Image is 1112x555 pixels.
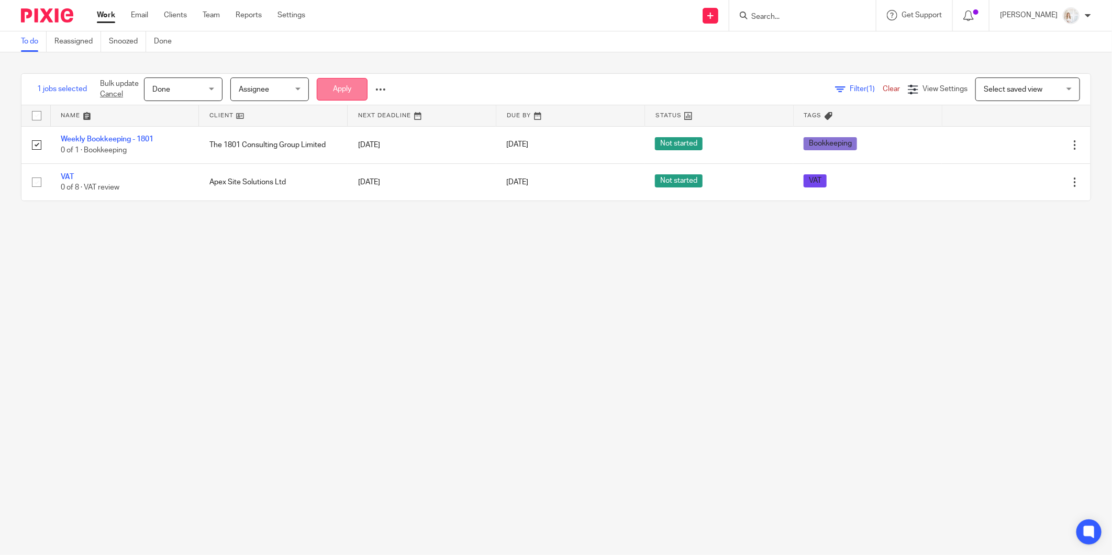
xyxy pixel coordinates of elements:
[199,126,348,163] td: The 1801 Consulting Group Limited
[1000,10,1058,20] p: [PERSON_NAME]
[152,86,170,93] span: Done
[21,8,73,23] img: Pixie
[922,85,968,93] span: View Settings
[100,91,123,98] a: Cancel
[199,163,348,201] td: Apex Site Solutions Ltd
[61,147,127,154] span: 0 of 1 · Bookkeeping
[883,85,900,93] a: Clear
[804,113,822,118] span: Tags
[97,10,115,20] a: Work
[164,10,187,20] a: Clients
[54,31,101,52] a: Reassigned
[131,10,148,20] a: Email
[154,31,180,52] a: Done
[37,84,87,94] span: 1 jobs selected
[239,86,269,93] span: Assignee
[61,184,119,191] span: 0 of 8 · VAT review
[317,78,368,101] button: Apply
[902,12,942,19] span: Get Support
[1063,7,1080,24] img: Image.jpeg
[804,174,827,187] span: VAT
[655,137,703,150] span: Not started
[61,136,153,143] a: Weekly Bookkeeping - 1801
[984,86,1042,93] span: Select saved view
[109,31,146,52] a: Snoozed
[348,163,496,201] td: [DATE]
[277,10,305,20] a: Settings
[21,31,47,52] a: To do
[203,10,220,20] a: Team
[804,137,857,150] span: Bookkeeping
[507,141,529,149] span: [DATE]
[655,174,703,187] span: Not started
[61,173,74,181] a: VAT
[100,79,139,100] p: Bulk update
[348,126,496,163] td: [DATE]
[236,10,262,20] a: Reports
[507,179,529,186] span: [DATE]
[850,85,883,93] span: Filter
[750,13,844,22] input: Search
[866,85,875,93] span: (1)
